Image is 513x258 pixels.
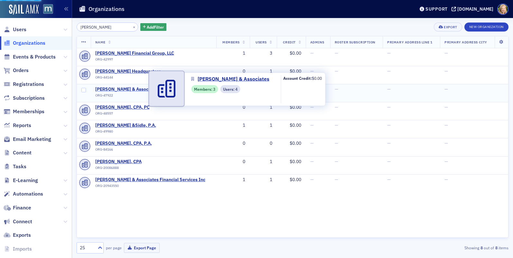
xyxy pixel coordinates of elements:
[444,50,448,56] span: —
[444,177,448,182] span: —
[256,40,267,44] span: Users
[457,6,493,12] div: [DOMAIN_NAME]
[452,7,496,11] button: [DOMAIN_NAME]
[310,68,314,74] span: —
[387,177,391,182] span: —
[191,85,218,93] div: Members: 3
[43,4,53,14] img: SailAMX
[221,141,245,146] div: 0
[191,75,274,83] a: [PERSON_NAME] & Associates
[95,57,174,64] div: ORG-42997
[95,147,154,154] div: ORG-84166
[335,104,338,110] span: —
[310,50,314,56] span: —
[95,166,154,172] div: ORG-20086888
[310,140,314,146] span: —
[4,136,51,143] a: Email Marketing
[444,40,487,44] span: Primary Address City
[310,40,324,44] span: Admins
[220,85,240,93] div: Users: 4
[4,53,56,60] a: Events & Products
[387,140,391,146] span: —
[80,244,94,251] div: 25
[223,86,235,92] span: Users :
[13,163,26,170] span: Tasks
[254,123,272,128] div: 1
[4,218,32,225] a: Connect
[89,5,125,13] h1: Organizations
[13,190,43,198] span: Automations
[221,159,245,165] div: 0
[221,105,245,110] div: 0
[4,232,31,239] a: Exports
[497,4,508,15] span: Profile
[95,51,174,56] a: [PERSON_NAME] Financial Group, LLC
[310,122,314,128] span: —
[335,50,338,56] span: —
[13,177,38,184] span: E-Learning
[95,159,154,165] span: Kelly Rohrs, CPA
[283,40,296,44] span: Credit
[387,50,391,56] span: —
[95,40,106,44] span: Name
[444,159,448,164] span: —
[95,177,205,183] span: Kelly & Associates Financial Services Inc
[106,245,122,251] label: per page
[4,122,31,129] a: Reports
[335,177,338,182] span: —
[222,40,240,44] span: Members
[444,68,448,74] span: —
[479,245,484,251] strong: 8
[77,23,138,32] input: Search…
[290,122,301,128] span: $0.00
[39,4,53,15] a: View Homepage
[95,51,174,56] span: Kelly Financial Group, LLC
[221,69,245,74] div: 0
[444,122,448,128] span: —
[95,159,154,165] a: [PERSON_NAME], CPA
[13,136,51,143] span: Email Marketing
[95,184,205,190] div: ORG-20943550
[444,140,448,146] span: —
[444,104,448,110] span: —
[194,86,213,92] span: Members :
[290,159,301,164] span: $0.00
[95,69,161,74] a: [PERSON_NAME] Headquarters
[312,76,322,81] span: $0.00
[4,108,44,115] a: Memberships
[13,53,56,60] span: Events & Products
[254,51,272,56] div: 3
[494,245,499,251] strong: 8
[387,104,391,110] span: —
[310,177,314,182] span: —
[221,177,245,183] div: 1
[4,95,45,102] a: Subscriptions
[425,6,448,12] div: Support
[387,159,391,164] span: —
[254,69,272,74] div: 1
[13,149,32,156] span: Content
[9,5,39,15] a: SailAMX
[13,245,32,253] span: Imports
[4,26,26,33] a: Users
[95,123,156,128] span: Kelly Spicer &Sidle, P.A.
[4,149,32,156] a: Content
[13,67,29,74] span: Orders
[124,243,160,253] button: Export Page
[131,24,137,30] button: ×
[4,204,31,211] a: Finance
[369,245,508,251] div: Showing out of items
[13,95,45,102] span: Subscriptions
[335,122,338,128] span: —
[335,86,338,92] span: —
[95,87,159,92] a: [PERSON_NAME] & Associates
[290,140,301,146] span: $0.00
[95,141,154,146] span: Marcy A. Kelly, CPA, P.A.
[13,218,32,225] span: Connect
[4,40,45,47] a: Organizations
[444,86,448,92] span: —
[444,25,457,29] div: Export
[387,68,391,74] span: —
[335,159,338,164] span: —
[95,87,159,92] span: KELLY & Associates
